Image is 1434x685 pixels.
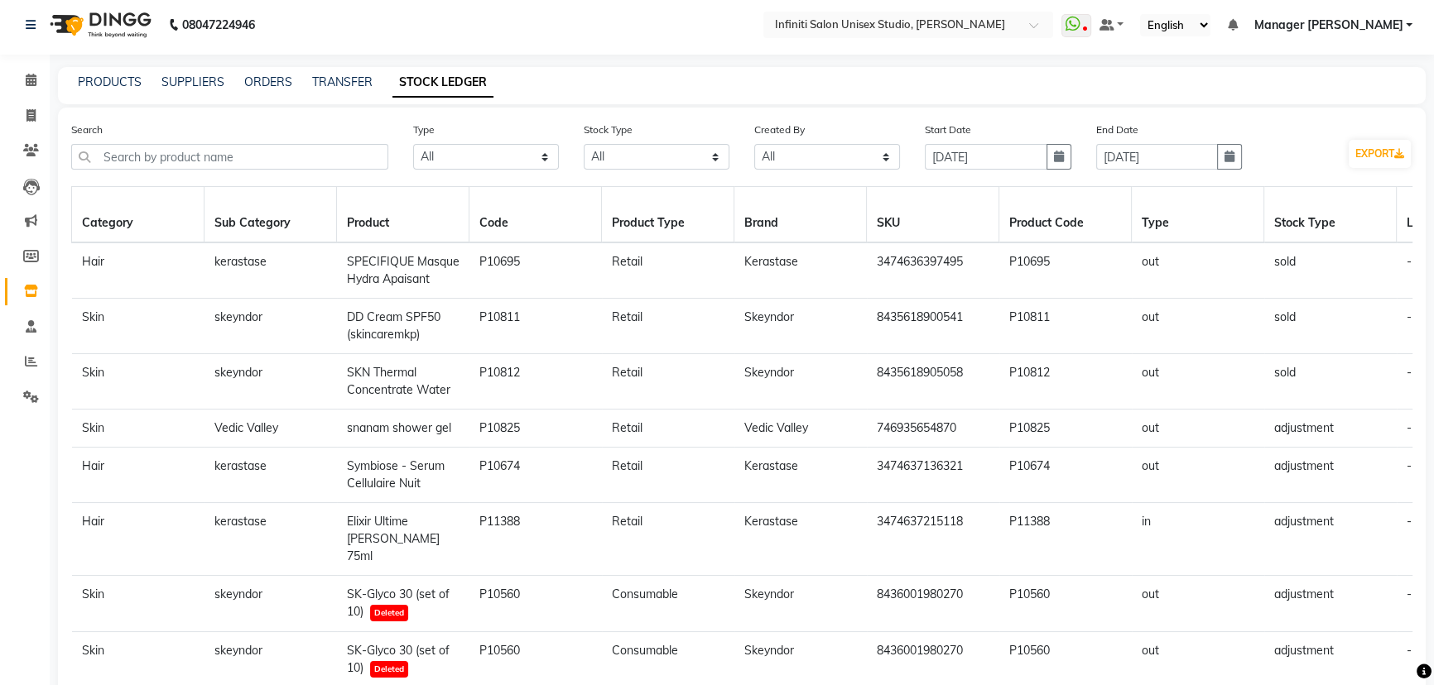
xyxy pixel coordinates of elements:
[72,354,205,410] td: Skin
[602,576,734,632] td: Consumable
[999,242,1132,299] td: P10695
[469,354,602,410] td: P10812
[78,74,142,89] a: PRODUCTS
[999,354,1132,410] td: P10812
[734,410,867,448] td: Vedic Valley
[602,187,734,243] th: Product Type
[182,2,255,48] b: 08047224946
[205,242,337,299] td: kerastase
[1349,140,1411,168] button: EXPORT
[392,68,493,98] a: STOCK LEDGER
[734,242,867,299] td: Kerastase
[370,661,408,678] span: Deleted
[867,187,999,243] th: SKU
[42,2,156,48] img: logo
[72,576,205,632] td: Skin
[71,122,103,137] label: Search
[469,448,602,503] td: P10674
[469,187,602,243] th: Code
[1264,299,1397,354] td: sold
[205,410,337,448] td: Vedic Valley
[205,187,337,243] th: Sub Category
[1096,122,1138,137] label: End Date
[867,410,999,448] td: 746935654870
[347,587,450,619] span: SK-Glyco 30 (set of 10)
[347,643,450,675] span: SK-Glyco 30 (set of 10)
[584,122,633,137] label: Stock Type
[1132,187,1264,243] th: Type
[347,309,440,342] span: DD Cream SPF50 (skincaremkp)
[1264,503,1397,576] td: adjustment
[205,299,337,354] td: skeyndor
[602,242,734,299] td: Retail
[1132,410,1264,448] td: out
[734,576,867,632] td: Skeyndor
[1264,242,1397,299] td: sold
[602,503,734,576] td: Retail
[1264,448,1397,503] td: adjustment
[1132,576,1264,632] td: out
[72,410,205,448] td: Skin
[1254,17,1403,34] span: Manager [PERSON_NAME]
[469,410,602,448] td: P10825
[1132,503,1264,576] td: in
[347,420,451,435] span: snanam shower gel
[734,503,867,576] td: Kerastase
[469,242,602,299] td: P10695
[999,448,1132,503] td: P10674
[469,576,602,632] td: P10560
[205,503,337,576] td: kerastase
[602,299,734,354] td: Retail
[602,354,734,410] td: Retail
[1264,576,1397,632] td: adjustment
[413,122,435,137] label: Type
[72,242,205,299] td: Hair
[867,503,999,576] td: 3474637215118
[205,354,337,410] td: skeyndor
[71,144,388,170] input: Search by product name
[867,299,999,354] td: 8435618900541
[205,448,337,503] td: kerastase
[205,576,337,632] td: skeyndor
[999,410,1132,448] td: P10825
[72,187,205,243] th: Category
[867,354,999,410] td: 8435618905058
[867,448,999,503] td: 3474637136321
[734,448,867,503] td: Kerastase
[347,365,450,397] span: SKN Thermal Concentrate Water
[1132,299,1264,354] td: out
[347,254,460,286] span: SPECIFIQUE Masque Hydra Apaisant
[734,299,867,354] td: Skeyndor
[1264,410,1397,448] td: adjustment
[1264,187,1397,243] th: Stock Type
[602,410,734,448] td: Retail
[1132,354,1264,410] td: out
[867,576,999,632] td: 8436001980270
[370,605,408,621] span: Deleted
[734,187,867,243] th: Brand
[72,503,205,576] td: Hair
[161,74,224,89] a: SUPPLIERS
[337,187,469,243] th: Product
[999,299,1132,354] td: P10811
[734,354,867,410] td: Skeyndor
[999,576,1132,632] td: P10560
[1132,242,1264,299] td: out
[347,458,445,491] span: Symbiose - Serum Cellulaire Nuit
[312,74,373,89] a: TRANSFER
[999,503,1132,576] td: P11388
[244,74,292,89] a: ORDERS
[602,448,734,503] td: Retail
[754,122,805,137] label: Created By
[1132,448,1264,503] td: out
[925,122,971,137] label: Start Date
[999,187,1132,243] th: Product Code
[72,299,205,354] td: Skin
[469,503,602,576] td: P11388
[347,514,440,563] span: Elixir Ultime [PERSON_NAME] 75ml
[72,448,205,503] td: Hair
[1264,354,1397,410] td: sold
[867,242,999,299] td: 3474636397495
[469,299,602,354] td: P10811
